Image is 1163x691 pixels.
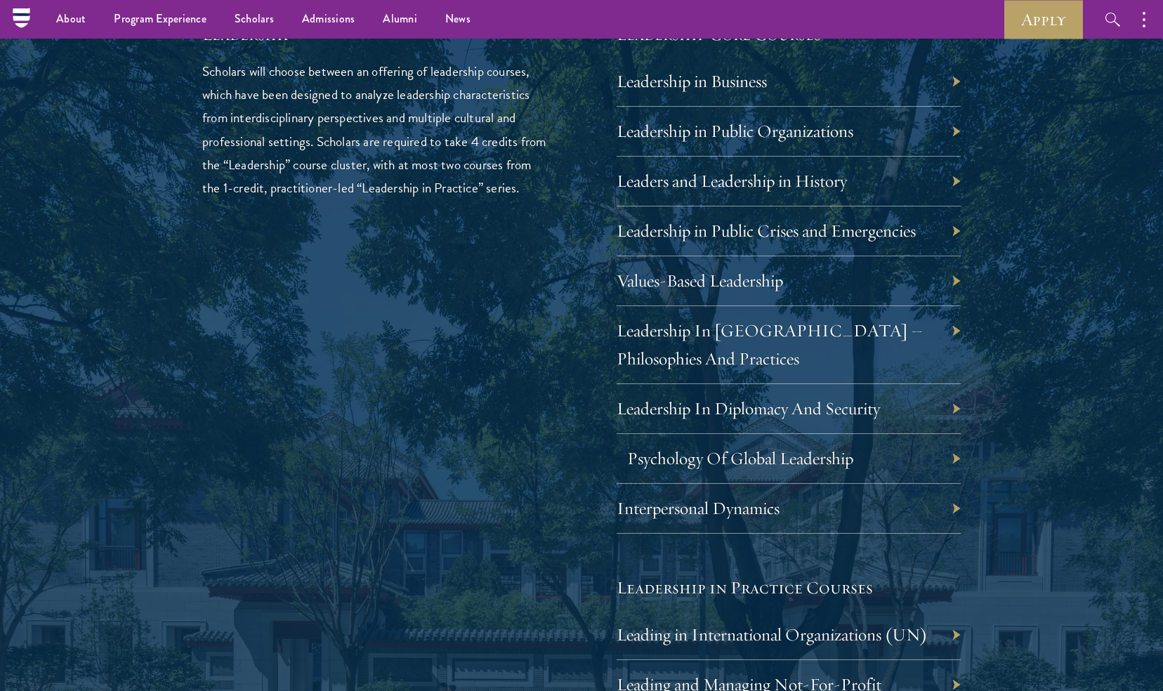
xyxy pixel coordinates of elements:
a: Interpersonal Dynamics [617,497,780,519]
p: Scholars will choose between an offering of leadership courses, which have been designed to analy... [202,60,546,199]
a: Leadership In Diplomacy And Security [617,397,880,419]
h5: Leadership in Practice Courses [617,576,961,600]
a: Leadership in Public Organizations [617,120,853,142]
a: Psychology Of Global Leadership [627,447,853,469]
a: Leadership in Public Crises and Emergencies [617,220,916,242]
a: Leadership in Business [617,70,767,92]
a: Leaders and Leadership in History [617,170,847,192]
a: Leadership In [GEOGRAPHIC_DATA] – Philosophies And Practices [617,320,923,369]
a: Values-Based Leadership [617,270,783,291]
a: Leading in International Organizations (UN) [617,624,928,645]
